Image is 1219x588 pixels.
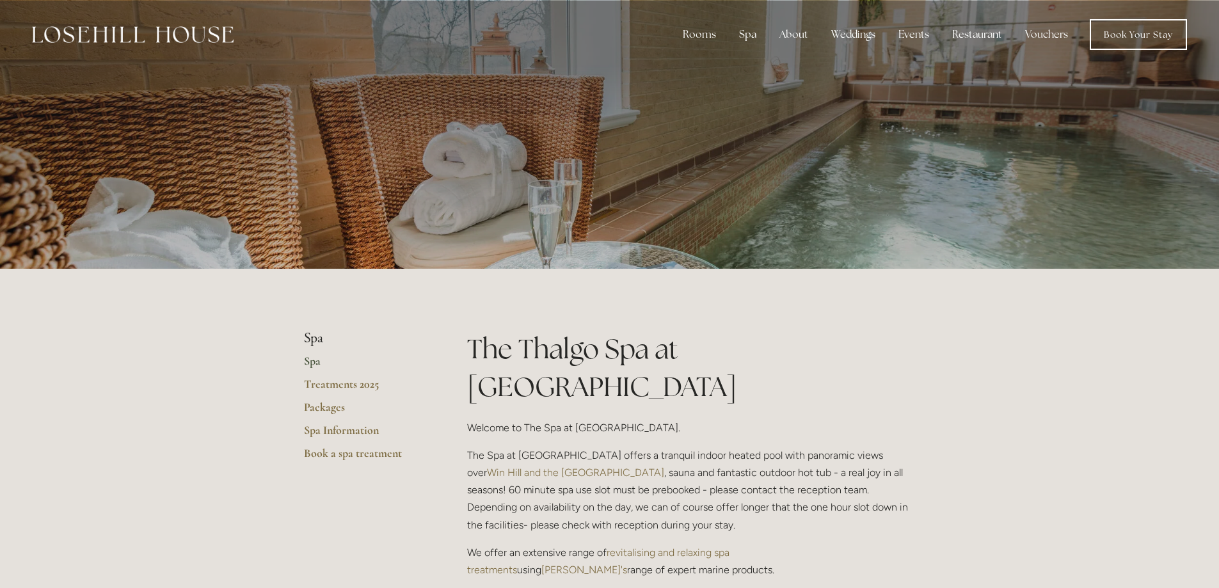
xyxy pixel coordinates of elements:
div: Events [888,22,939,47]
p: Welcome to The Spa at [GEOGRAPHIC_DATA]. [467,419,916,436]
h1: The Thalgo Spa at [GEOGRAPHIC_DATA] [467,330,916,406]
a: Book a spa treatment [304,446,426,469]
a: [PERSON_NAME]'s [541,564,627,576]
li: Spa [304,330,426,347]
a: Treatments 2025 [304,377,426,400]
div: Weddings [821,22,886,47]
p: The Spa at [GEOGRAPHIC_DATA] offers a tranquil indoor heated pool with panoramic views over , sau... [467,447,916,534]
img: Losehill House [32,26,234,43]
p: We offer an extensive range of using range of expert marine products. [467,544,916,578]
a: Book Your Stay [1090,19,1187,50]
div: Rooms [673,22,726,47]
a: Spa [304,354,426,377]
div: Restaurant [942,22,1012,47]
a: Packages [304,400,426,423]
a: Vouchers [1015,22,1078,47]
a: Win Hill and the [GEOGRAPHIC_DATA] [487,466,664,479]
div: About [769,22,818,47]
a: Spa Information [304,423,426,446]
div: Spa [729,22,767,47]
